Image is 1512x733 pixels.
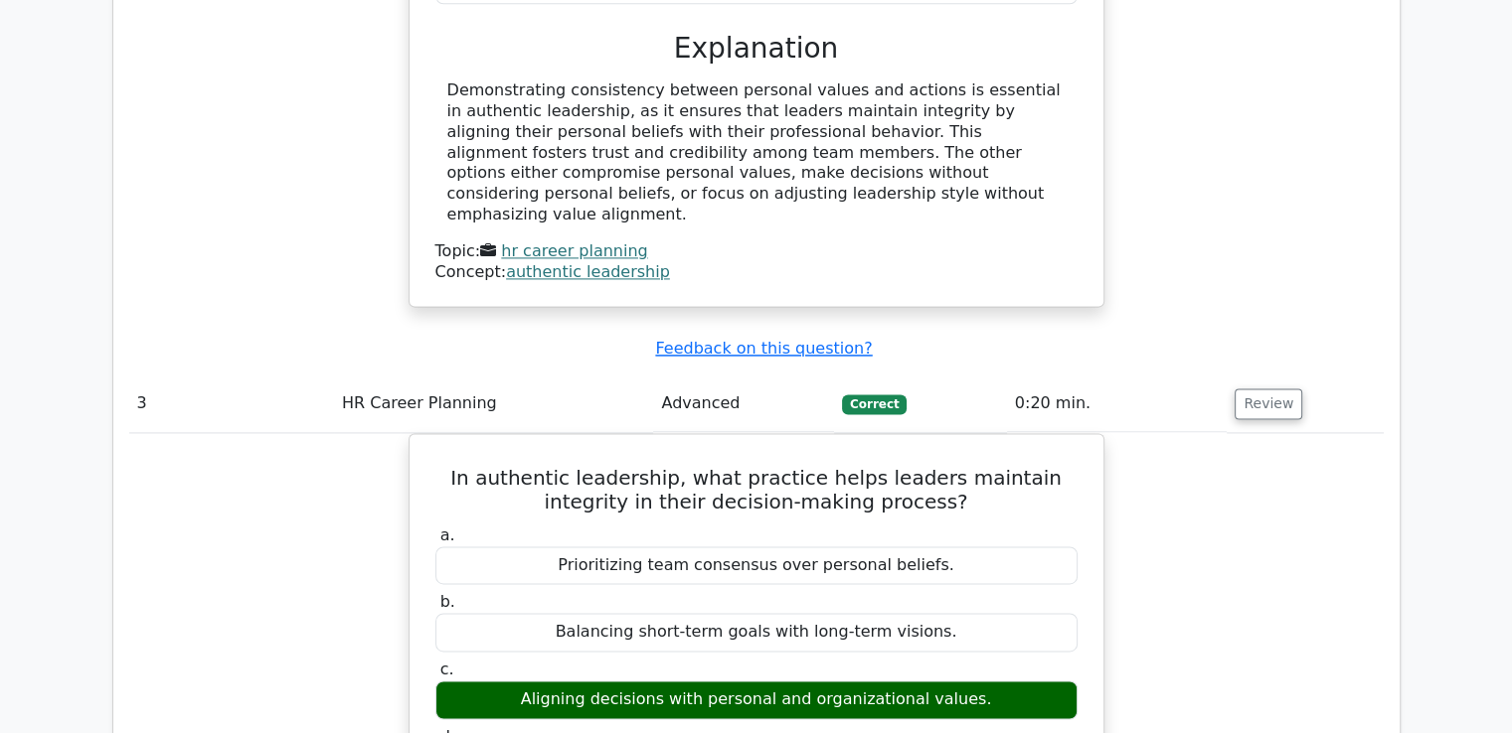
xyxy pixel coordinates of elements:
span: c. [440,660,454,678]
a: authentic leadership [506,262,670,281]
div: Demonstrating consistency between personal values and actions is essential in authentic leadershi... [447,80,1066,225]
span: a. [440,525,455,544]
span: b. [440,592,455,611]
button: Review [1235,388,1302,419]
td: HR Career Planning [334,375,653,432]
a: Feedback on this question? [655,339,872,358]
h3: Explanation [447,32,1066,66]
div: Topic: [435,241,1078,262]
div: Concept: [435,262,1078,283]
td: 3 [129,375,334,432]
span: Correct [842,394,907,414]
td: 0:20 min. [1007,375,1228,432]
h5: In authentic leadership, what practice helps leaders maintain integrity in their decision-making ... [433,466,1080,513]
a: hr career planning [501,241,647,260]
div: Prioritizing team consensus over personal beliefs. [435,546,1078,585]
td: Advanced [653,375,834,432]
div: Balancing short-term goals with long-term visions. [435,613,1078,652]
div: Aligning decisions with personal and organizational values. [435,680,1078,719]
